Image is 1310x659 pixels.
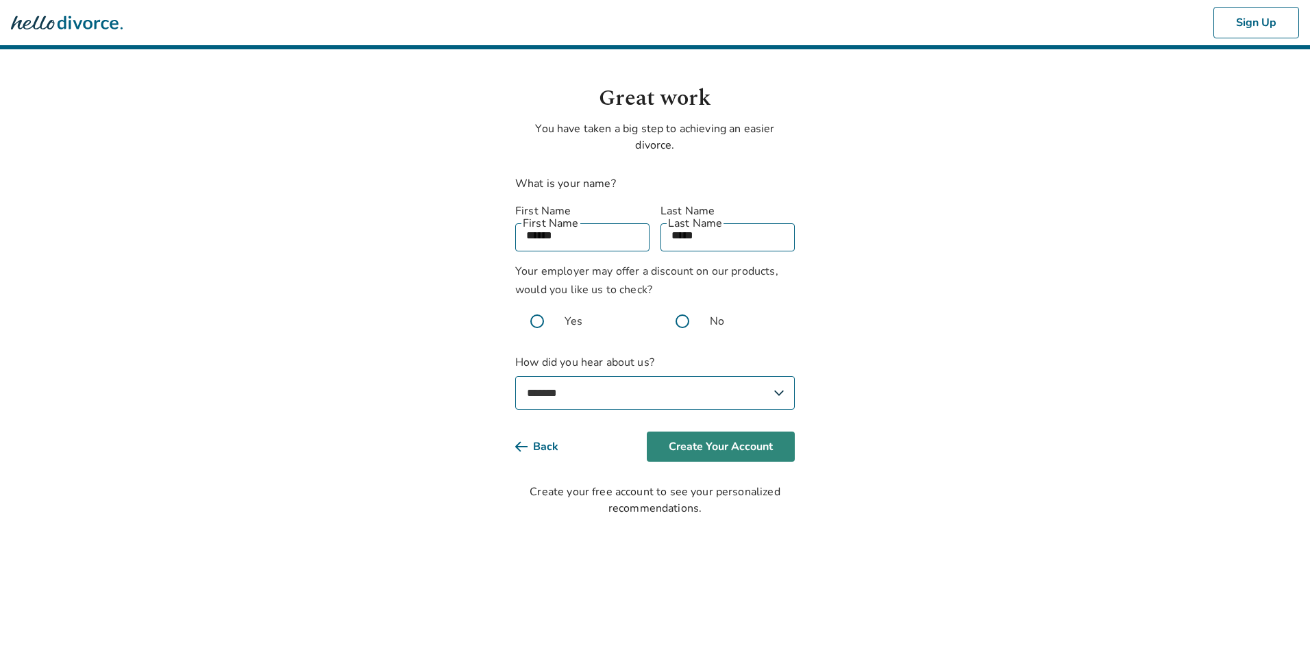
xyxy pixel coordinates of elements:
[515,376,795,410] select: How did you hear about us?
[515,354,795,410] label: How did you hear about us?
[710,313,724,329] span: No
[565,313,582,329] span: Yes
[515,203,650,219] label: First Name
[515,121,795,153] p: You have taken a big step to achieving an easier divorce.
[515,484,795,517] div: Create your free account to see your personalized recommendations.
[660,203,795,219] label: Last Name
[1241,593,1310,659] iframe: Chat Widget
[515,176,616,191] label: What is your name?
[515,264,778,297] span: Your employer may offer a discount on our products, would you like us to check?
[515,432,580,462] button: Back
[647,432,795,462] button: Create Your Account
[515,82,795,115] h1: Great work
[1213,7,1299,38] button: Sign Up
